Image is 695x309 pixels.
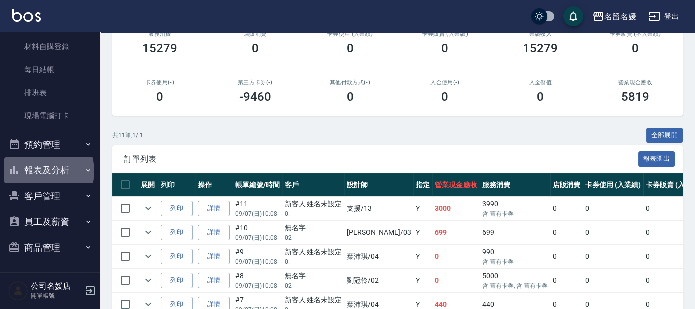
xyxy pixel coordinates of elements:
[432,245,480,268] td: 0
[588,6,640,27] button: 名留名媛
[124,154,638,164] span: 訂單列表
[550,245,583,268] td: 0
[239,90,271,104] h3: -9460
[583,245,643,268] td: 0
[347,90,354,104] h3: 0
[315,31,386,37] h2: 卡券使用 (入業績)
[646,128,683,143] button: 全部展開
[285,209,342,218] p: 0.
[141,201,156,216] button: expand row
[482,257,547,266] p: 含 舊有卡券
[285,223,342,233] div: 無名字
[600,31,671,37] h2: 卡券販賣 (不入業績)
[138,173,158,197] th: 展開
[233,245,282,268] td: #9
[344,221,413,244] td: [PERSON_NAME] /03
[344,173,413,197] th: 設計師
[161,273,193,288] button: 列印
[141,249,156,264] button: expand row
[198,249,230,264] a: 詳情
[550,173,583,197] th: 店販消費
[156,90,163,104] h3: 0
[161,225,193,240] button: 列印
[344,245,413,268] td: 葉沛琪 /04
[285,247,342,257] div: 新客人 姓名未設定
[638,151,675,167] button: 報表匯出
[285,295,342,305] div: 新客人 姓名未設定
[505,79,576,86] h2: 入金儲值
[141,273,156,288] button: expand row
[124,31,195,37] h3: 服務消費
[161,201,193,216] button: 列印
[4,104,96,127] a: 現場電腦打卡
[141,225,156,240] button: expand row
[409,31,481,37] h2: 卡券販賣 (入業績)
[480,245,550,268] td: 990
[413,221,432,244] td: Y
[4,209,96,235] button: 員工及薪資
[198,273,230,288] a: 詳情
[285,199,342,209] div: 新客人 姓名未設定
[644,7,683,26] button: 登出
[621,90,649,104] h3: 5819
[285,233,342,242] p: 02
[31,291,82,300] p: 開單帳號
[600,79,671,86] h2: 營業現金應收
[480,197,550,220] td: 3990
[235,233,280,242] p: 09/07 (日) 10:08
[4,183,96,209] button: 客戶管理
[233,221,282,244] td: #10
[161,249,193,264] button: 列印
[285,271,342,281] div: 無名字
[432,197,480,220] td: 3000
[235,257,280,266] p: 09/07 (日) 10:08
[432,173,480,197] th: 營業現金應收
[583,173,643,197] th: 卡券使用 (入業績)
[413,197,432,220] td: Y
[235,281,280,290] p: 09/07 (日) 10:08
[413,245,432,268] td: Y
[158,173,195,197] th: 列印
[550,197,583,220] td: 0
[4,157,96,183] button: 報表及分析
[4,81,96,104] a: 排班表
[441,90,448,104] h3: 0
[432,269,480,292] td: 0
[8,281,28,301] img: Person
[482,281,547,290] p: 含 舊有卡券, 含 舊有卡券
[4,132,96,158] button: 預約管理
[4,58,96,81] a: 每日結帳
[12,9,41,22] img: Logo
[550,269,583,292] td: 0
[432,221,480,244] td: 699
[4,235,96,261] button: 商品管理
[604,10,636,23] div: 名留名媛
[480,269,550,292] td: 5000
[233,173,282,197] th: 帳單編號/時間
[480,221,550,244] td: 699
[233,269,282,292] td: #8
[505,31,576,37] h2: 業績收入
[315,79,386,86] h2: 其他付款方式(-)
[282,173,345,197] th: 客戶
[31,281,82,291] h5: 公司名媛店
[480,173,550,197] th: 服務消費
[198,201,230,216] a: 詳情
[413,269,432,292] td: Y
[285,257,342,266] p: 0.
[252,41,259,55] h3: 0
[563,6,583,26] button: save
[142,41,177,55] h3: 15279
[583,197,643,220] td: 0
[413,173,432,197] th: 指定
[583,269,643,292] td: 0
[583,221,643,244] td: 0
[632,41,639,55] h3: 0
[233,197,282,220] td: #11
[124,79,195,86] h2: 卡券使用(-)
[285,281,342,290] p: 02
[198,225,230,240] a: 詳情
[537,90,544,104] h3: 0
[550,221,583,244] td: 0
[344,197,413,220] td: 支援 /13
